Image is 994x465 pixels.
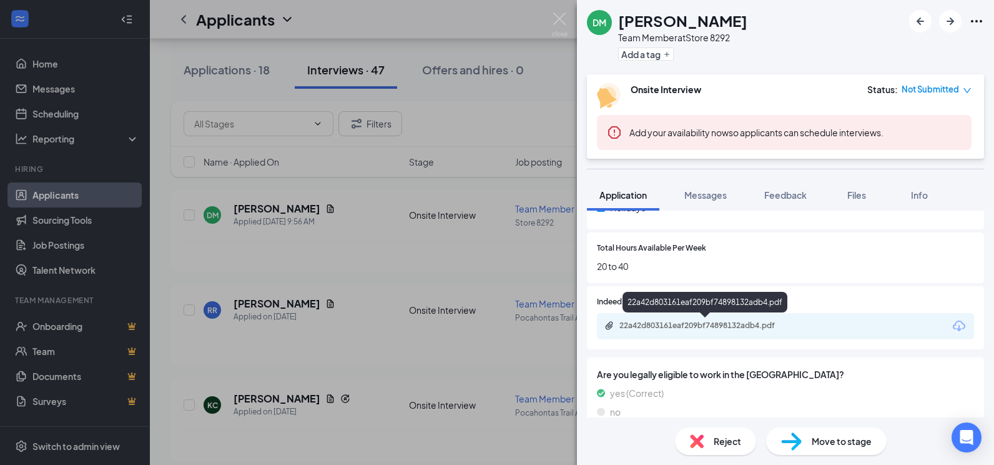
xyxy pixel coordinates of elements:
[622,292,787,312] div: 22a42d803161eaf209bf74898132adb4.pdf
[969,14,984,29] svg: Ellipses
[867,83,898,96] div: Status :
[847,189,866,201] span: Files
[812,434,872,448] span: Move to stage
[597,296,652,308] span: Indeed Resume
[963,86,972,95] span: down
[604,321,807,332] a: Paperclip22a42d803161eaf209bf74898132adb4.pdf
[618,47,674,61] button: PlusAdd a tag
[902,83,959,96] span: Not Submitted
[604,321,614,331] svg: Paperclip
[607,125,622,140] svg: Error
[764,189,807,201] span: Feedback
[610,386,664,400] span: yes (Correct)
[631,84,701,95] b: Onsite Interview
[597,242,706,254] span: Total Hours Available Per Week
[909,10,932,32] button: ArrowLeftNew
[913,14,928,29] svg: ArrowLeftNew
[663,51,671,58] svg: Plus
[629,127,883,138] span: so applicants can schedule interviews.
[618,10,747,31] h1: [PERSON_NAME]
[939,10,962,32] button: ArrowRight
[618,31,747,44] div: Team Member at Store 8292
[911,189,928,201] span: Info
[952,319,967,334] svg: Download
[597,259,974,273] span: 20 to 40
[943,14,958,29] svg: ArrowRight
[599,189,647,201] span: Application
[593,16,606,29] div: DM
[619,321,794,331] div: 22a42d803161eaf209bf74898132adb4.pdf
[629,126,729,139] button: Add your availability now
[952,422,982,452] div: Open Intercom Messenger
[610,405,621,419] span: no
[714,434,741,448] span: Reject
[597,367,974,381] span: Are you legally eligible to work in the [GEOGRAPHIC_DATA]?
[684,189,727,201] span: Messages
